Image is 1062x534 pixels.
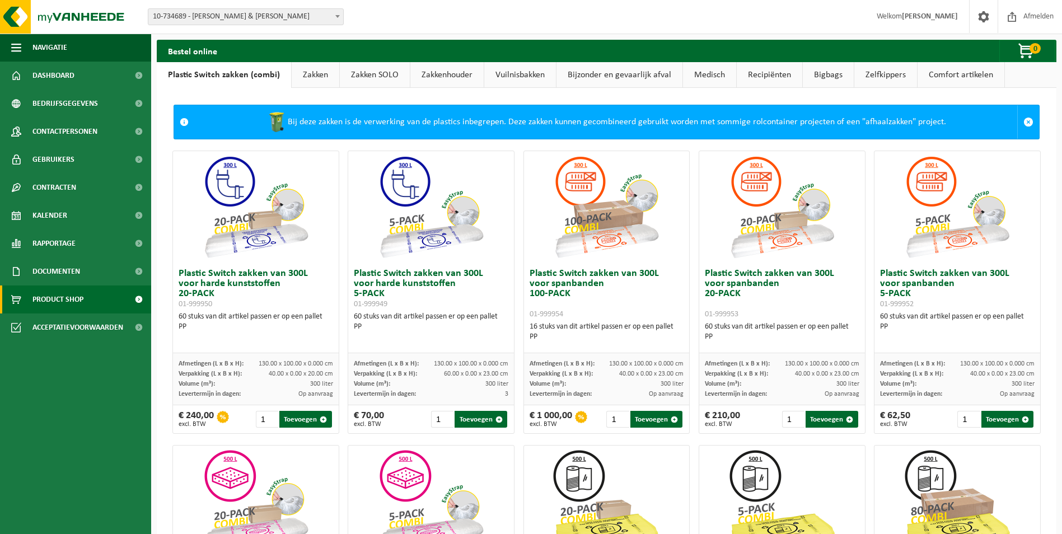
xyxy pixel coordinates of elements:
div: PP [179,322,333,332]
span: 01-999949 [354,300,387,308]
div: € 240,00 [179,411,214,428]
span: 300 liter [310,381,333,387]
span: Product Shop [32,285,83,313]
a: Vuilnisbakken [484,62,556,88]
span: Levertermijn in dagen: [880,391,942,397]
div: 60 stuks van dit artikel passen er op een pallet [880,312,1035,332]
span: 300 liter [485,381,508,387]
h3: Plastic Switch zakken van 300L voor spanbanden 20-PACK [705,269,859,319]
span: 01-999953 [705,310,738,318]
img: WB-0240-HPE-GN-50.png [265,111,288,133]
input: 1 [431,411,453,428]
span: Rapportage [32,229,76,257]
span: 130.00 x 100.00 x 0.000 cm [259,360,333,367]
a: Medisch [683,62,736,88]
span: excl. BTW [530,421,572,428]
span: Verpakking (L x B x H): [530,371,593,377]
span: Volume (m³): [354,381,390,387]
span: Op aanvraag [825,391,859,397]
button: Toevoegen [455,411,507,428]
span: Navigatie [32,34,67,62]
span: 40.00 x 0.00 x 20.00 cm [269,371,333,377]
h2: Bestel online [157,40,228,62]
span: Verpakking (L x B x H): [705,371,768,377]
div: 60 stuks van dit artikel passen er op een pallet [179,312,333,332]
span: excl. BTW [179,421,214,428]
span: Gebruikers [32,146,74,174]
a: Recipiënten [737,62,802,88]
span: 130.00 x 100.00 x 0.000 cm [609,360,684,367]
span: 40.00 x 0.00 x 23.00 cm [970,371,1035,377]
span: 130.00 x 100.00 x 0.000 cm [785,360,859,367]
span: Documenten [32,257,80,285]
span: 01-999950 [179,300,212,308]
span: 40.00 x 0.00 x 23.00 cm [619,371,684,377]
span: Volume (m³): [179,381,215,387]
h3: Plastic Switch zakken van 300L voor harde kunststoffen 20-PACK [179,269,333,309]
a: Comfort artikelen [918,62,1004,88]
span: Afmetingen (L x B x H): [705,360,770,367]
div: PP [880,322,1035,332]
h3: Plastic Switch zakken van 300L voor spanbanden 100-PACK [530,269,684,319]
span: Afmetingen (L x B x H): [530,360,595,367]
h3: Plastic Switch zakken van 300L voor harde kunststoffen 5-PACK [354,269,508,309]
div: PP [705,332,859,342]
button: Toevoegen [279,411,331,428]
input: 1 [256,411,278,428]
span: Op aanvraag [1000,391,1035,397]
span: Kalender [32,202,67,229]
span: 130.00 x 100.00 x 0.000 cm [434,360,508,367]
span: Op aanvraag [298,391,333,397]
span: Acceptatievoorwaarden [32,313,123,341]
strong: [PERSON_NAME] [902,12,958,21]
a: Zakkenhouder [410,62,484,88]
span: 130.00 x 100.00 x 0.000 cm [960,360,1035,367]
span: Op aanvraag [649,391,684,397]
a: Plastic Switch zakken (combi) [157,62,291,88]
input: 1 [782,411,804,428]
span: 300 liter [1012,381,1035,387]
span: Contactpersonen [32,118,97,146]
a: Bigbags [803,62,854,88]
span: Afmetingen (L x B x H): [179,360,244,367]
h3: Plastic Switch zakken van 300L voor spanbanden 5-PACK [880,269,1035,309]
button: Toevoegen [630,411,682,428]
span: 0 [1030,43,1041,54]
span: Levertermijn in dagen: [530,391,592,397]
img: 01-999954 [550,151,662,263]
a: Zakken [292,62,339,88]
img: 01-999950 [200,151,312,263]
input: 1 [606,411,629,428]
button: Toevoegen [981,411,1033,428]
input: 1 [957,411,980,428]
span: 60.00 x 0.00 x 23.00 cm [444,371,508,377]
span: 10-734689 - ROGER & ROGER - MOUSCRON [148,8,344,25]
div: € 70,00 [354,411,384,428]
button: 0 [999,40,1055,62]
div: € 62,50 [880,411,910,428]
img: 01-999949 [375,151,487,263]
img: 01-999953 [726,151,838,263]
span: Verpakking (L x B x H): [354,371,417,377]
a: Bijzonder en gevaarlijk afval [556,62,682,88]
div: 16 stuks van dit artikel passen er op een pallet [530,322,684,342]
span: Contracten [32,174,76,202]
img: 01-999952 [901,151,1013,263]
div: PP [530,332,684,342]
span: 40.00 x 0.00 x 23.00 cm [795,371,859,377]
span: Volume (m³): [880,381,916,387]
span: excl. BTW [880,421,910,428]
span: Volume (m³): [530,381,566,387]
span: 300 liter [661,381,684,387]
span: 300 liter [836,381,859,387]
span: Bedrijfsgegevens [32,90,98,118]
span: excl. BTW [354,421,384,428]
button: Toevoegen [806,411,858,428]
span: Levertermijn in dagen: [705,391,767,397]
div: € 210,00 [705,411,740,428]
a: Zakken SOLO [340,62,410,88]
span: Volume (m³): [705,381,741,387]
span: 01-999952 [880,300,914,308]
div: 60 stuks van dit artikel passen er op een pallet [705,322,859,342]
span: 01-999954 [530,310,563,318]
